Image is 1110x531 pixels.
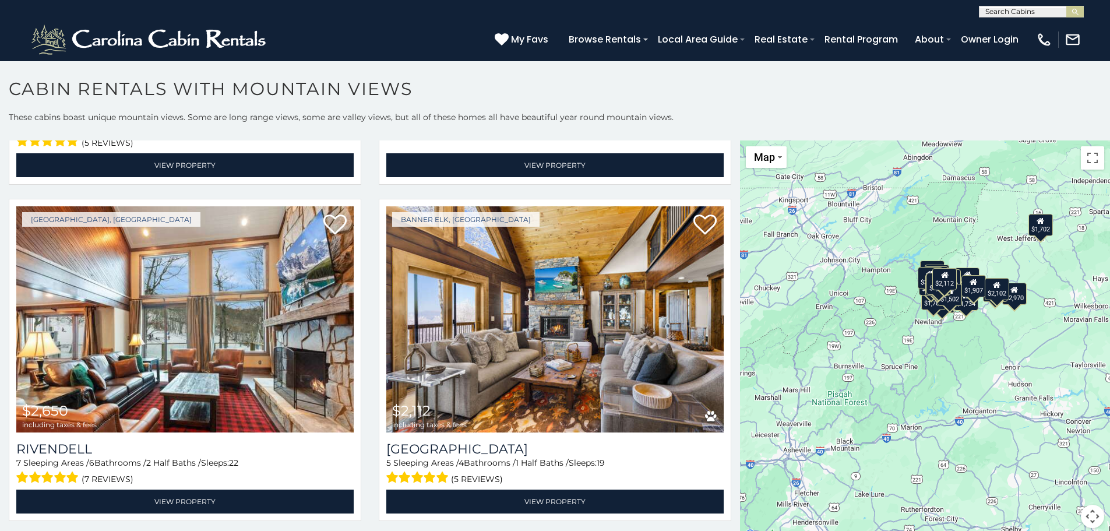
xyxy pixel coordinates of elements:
div: $1,590 [924,266,949,288]
span: 6 [89,458,94,468]
button: Map camera controls [1081,505,1104,528]
div: Sleeping Areas / Bathrooms / Sleeps: [386,457,724,487]
a: Browse Rentals [563,29,647,50]
span: including taxes & fees [392,421,467,428]
a: Local Area Guide [652,29,743,50]
img: phone-regular-white.png [1036,31,1052,48]
a: Add to favorites [693,213,717,238]
a: View Property [16,490,354,514]
a: Real Estate [749,29,813,50]
span: 22 [229,458,238,468]
div: Sleeping Areas / Bathrooms / Sleeps: [16,457,354,487]
div: $1,748 [983,280,1007,302]
div: $2,102 [985,277,1009,300]
a: Add to favorites [323,213,347,238]
div: $1,722 [921,261,945,283]
img: mail-regular-white.png [1065,31,1081,48]
div: $1,704 [921,287,946,310]
div: $1,598 [956,268,980,290]
span: (5 reviews) [82,135,133,150]
a: Rivendell $2,650 including taxes & fees [16,206,354,432]
a: Owner Login [955,29,1024,50]
div: $1,907 [961,275,986,297]
a: Shawnee Ridge Lodge $2,112 including taxes & fees [386,206,724,432]
a: Rental Program [819,29,904,50]
span: Map [754,151,775,163]
img: White-1-2.png [29,22,271,57]
a: Rivendell [16,441,354,457]
span: 1 Half Baths / [516,458,569,468]
button: Change map style [746,146,787,168]
span: including taxes & fees [22,421,97,428]
div: $1,502 [938,283,963,305]
div: $3,498 [918,267,942,289]
span: My Favs [511,32,548,47]
img: Shawnee Ridge Lodge [386,206,724,432]
div: $1,734 [954,289,978,311]
a: My Favs [495,32,551,47]
div: $3,454 [930,291,954,313]
a: [GEOGRAPHIC_DATA] [386,441,724,457]
span: $2,650 [22,402,68,419]
div: $2,970 [1002,283,1027,305]
a: Banner Elk, [GEOGRAPHIC_DATA] [392,212,540,227]
span: (7 reviews) [82,472,133,487]
div: $2,650 [927,272,952,294]
a: [GEOGRAPHIC_DATA], [GEOGRAPHIC_DATA] [22,212,200,227]
div: $2,112 [933,268,957,290]
h3: Shawnee Ridge Lodge [386,441,724,457]
a: View Property [386,490,724,514]
button: Toggle fullscreen view [1081,146,1104,170]
span: 4 [459,458,464,468]
span: 7 [16,458,21,468]
a: View Property [386,153,724,177]
div: $2,715 [925,274,950,296]
img: Rivendell [16,206,354,432]
span: (5 reviews) [451,472,503,487]
span: 19 [597,458,605,468]
div: $3,291 [919,273,944,295]
a: About [909,29,950,50]
span: 2 Half Baths / [146,458,201,468]
span: $2,112 [392,402,431,419]
div: $1,702 [1028,213,1053,235]
div: $1,915 [925,265,949,287]
a: View Property [16,153,354,177]
span: 5 [386,458,391,468]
